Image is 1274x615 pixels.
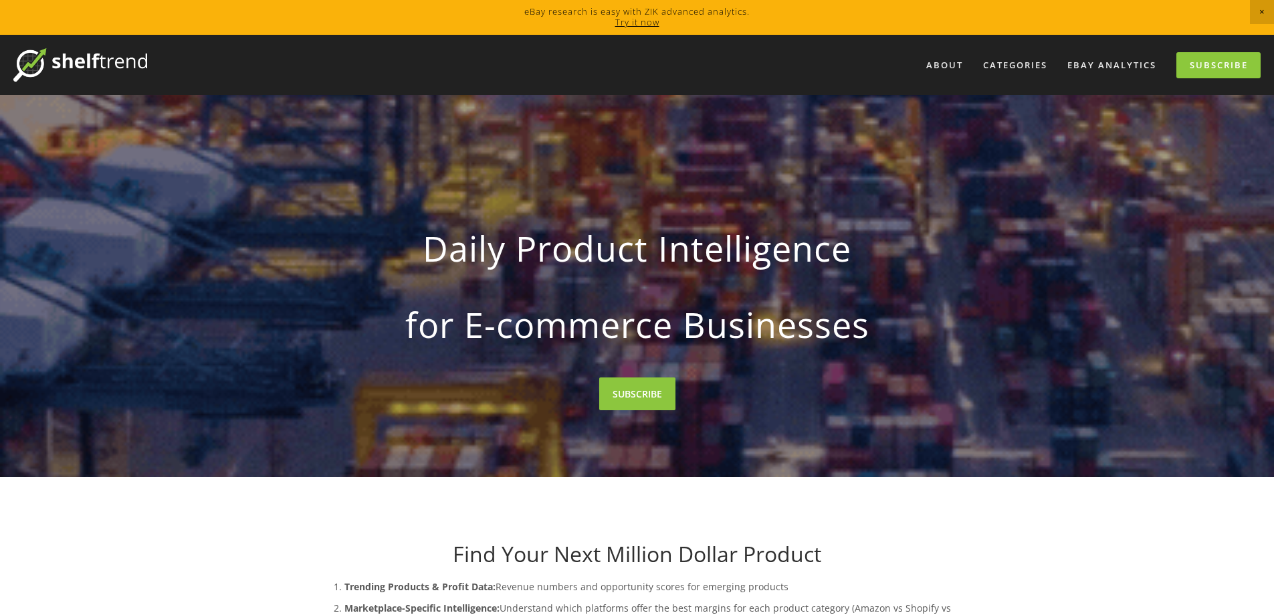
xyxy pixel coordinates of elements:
[344,580,496,593] strong: Trending Products & Profit Data:
[344,578,957,595] p: Revenue numbers and opportunity scores for emerging products
[318,541,957,567] h1: Find Your Next Million Dollar Product
[339,217,936,280] strong: Daily Product Intelligence
[1176,52,1261,78] a: Subscribe
[13,48,147,82] img: ShelfTrend
[974,54,1056,76] div: Categories
[615,16,659,28] a: Try it now
[1059,54,1165,76] a: eBay Analytics
[918,54,972,76] a: About
[339,293,936,356] strong: for E-commerce Businesses
[344,602,500,614] strong: Marketplace-Specific Intelligence:
[599,377,675,410] a: SUBSCRIBE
